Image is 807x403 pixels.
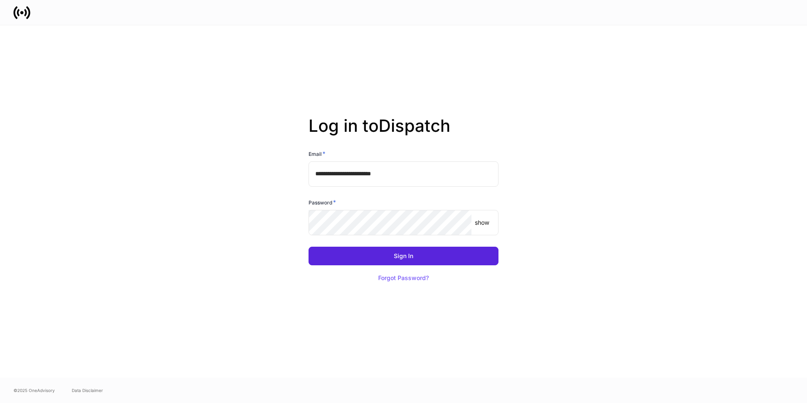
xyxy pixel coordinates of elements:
span: © 2025 OneAdvisory [14,387,55,394]
h6: Password [309,198,336,207]
button: Sign In [309,247,498,265]
a: Data Disclaimer [72,387,103,394]
h6: Email [309,150,325,158]
h2: Log in to Dispatch [309,116,498,150]
div: Sign In [394,253,413,259]
button: Forgot Password? [368,269,439,287]
p: show [475,218,489,227]
div: Forgot Password? [378,275,429,281]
